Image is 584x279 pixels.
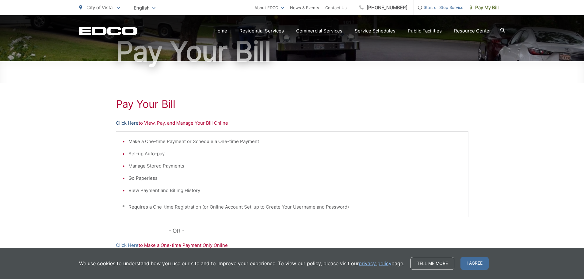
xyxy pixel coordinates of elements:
[470,4,499,11] span: Pay My Bill
[359,260,391,267] a: privacy policy
[128,150,462,157] li: Set-up Auto-pay
[460,257,489,270] span: I agree
[410,257,454,270] a: Tell me more
[239,27,284,35] a: Residential Services
[79,27,137,35] a: EDCD logo. Return to the homepage.
[86,5,113,10] span: City of Vista
[79,36,505,67] h1: Pay Your Bill
[129,2,160,13] span: English
[169,226,468,236] p: - OR -
[290,4,319,11] a: News & Events
[454,27,491,35] a: Resource Center
[408,27,442,35] a: Public Facilities
[355,27,395,35] a: Service Schedules
[296,27,342,35] a: Commercial Services
[254,4,284,11] a: About EDCO
[116,119,139,127] a: Click Here
[116,242,468,249] p: to Make a One-time Payment Only Online
[122,203,462,211] p: * Requires a One-time Registration (or Online Account Set-up to Create Your Username and Password)
[116,242,139,249] a: Click Here
[128,162,462,170] li: Manage Stored Payments
[128,187,462,194] li: View Payment and Billing History
[214,27,227,35] a: Home
[325,4,347,11] a: Contact Us
[116,119,468,127] p: to View, Pay, and Manage Your Bill Online
[128,138,462,145] li: Make a One-time Payment or Schedule a One-time Payment
[116,98,468,110] h1: Pay Your Bill
[128,175,462,182] li: Go Paperless
[79,260,404,267] p: We use cookies to understand how you use our site and to improve your experience. To view our pol...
